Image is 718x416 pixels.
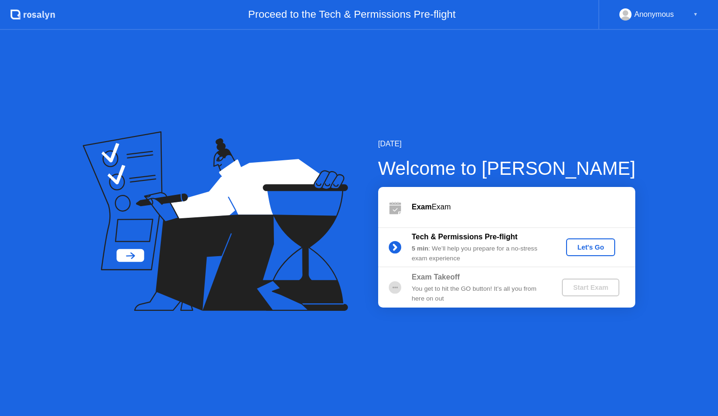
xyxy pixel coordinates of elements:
div: Let's Go [570,244,611,251]
b: Exam [412,203,432,211]
div: Start Exam [566,284,616,291]
button: Let's Go [566,238,615,256]
b: 5 min [412,245,429,252]
b: Tech & Permissions Pre-flight [412,233,517,241]
div: ▼ [693,8,698,21]
div: : We’ll help you prepare for a no-stress exam experience [412,244,546,263]
b: Exam Takeoff [412,273,460,281]
div: You get to hit the GO button! It’s all you from here on out [412,284,546,303]
div: Welcome to [PERSON_NAME] [378,154,636,182]
div: [DATE] [378,138,636,150]
button: Start Exam [562,279,619,296]
div: Anonymous [634,8,674,21]
div: Exam [412,201,635,213]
